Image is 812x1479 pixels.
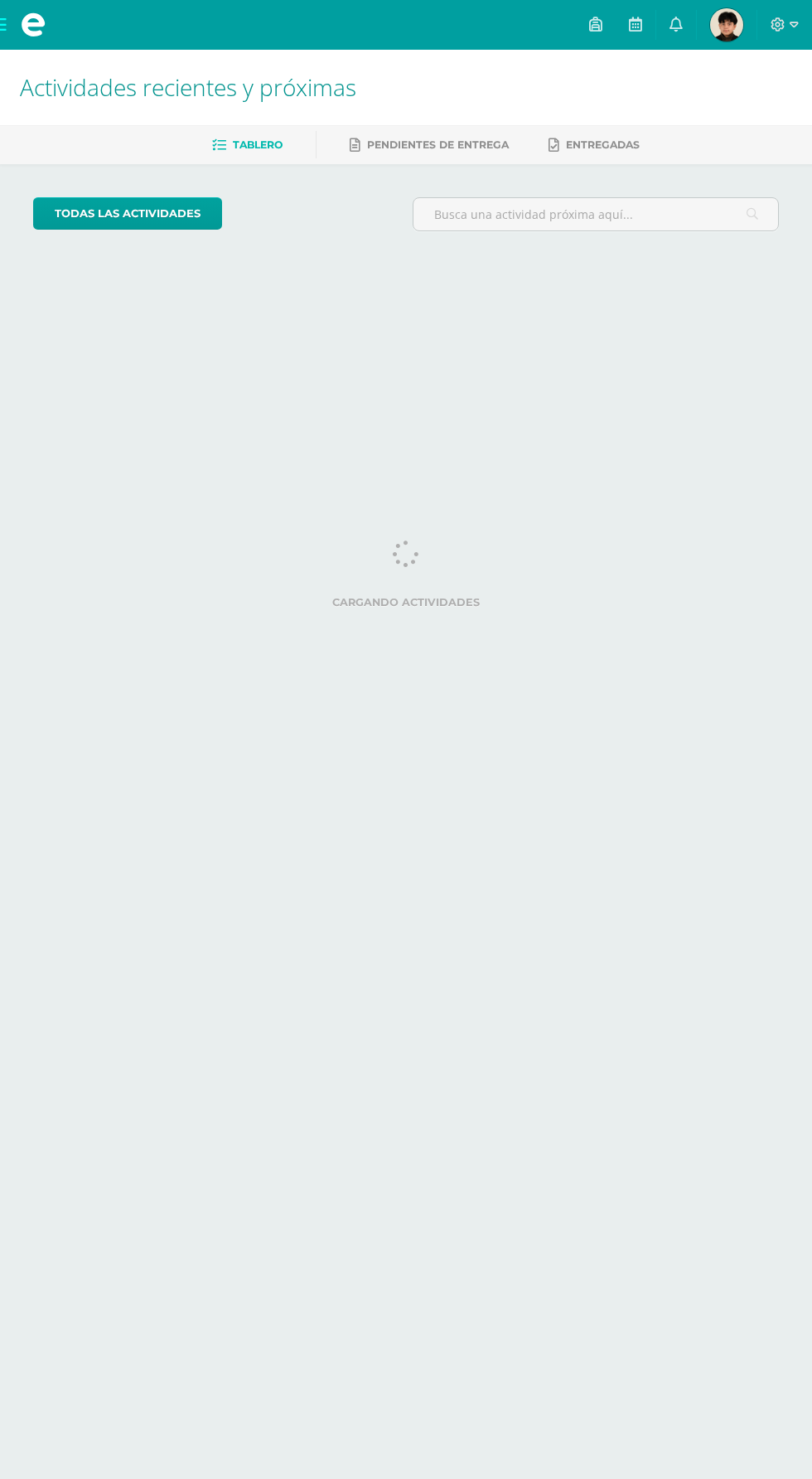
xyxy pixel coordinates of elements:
[33,596,779,609] label: Cargando actividades
[33,197,222,230] a: todas las Actividades
[710,8,743,41] img: df962ed01f737edf80b9344964ad4743.png
[413,198,778,230] input: Busca una actividad próxima aquí...
[20,71,356,103] span: Actividades recientes y próximas
[350,132,509,158] a: Pendientes de entrega
[212,132,283,158] a: Tablero
[566,138,640,151] span: Entregadas
[367,138,509,151] span: Pendientes de entrega
[233,138,283,151] span: Tablero
[549,132,640,158] a: Entregadas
